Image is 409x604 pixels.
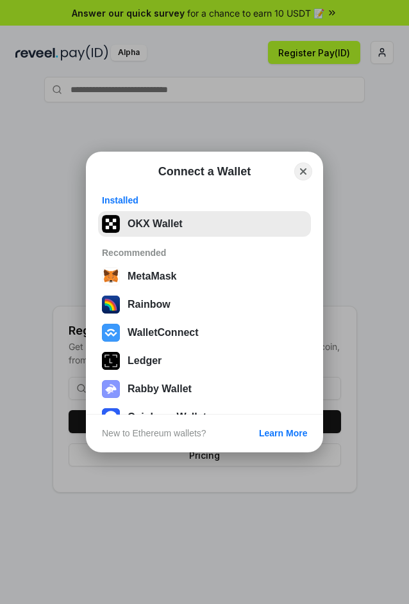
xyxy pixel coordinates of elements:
button: Coinbase Wallet [98,404,311,430]
img: svg+xml,%3Csvg%20width%3D%22120%22%20height%3D%22120%22%20viewBox%3D%220%200%20120%20120%22%20fil... [102,296,120,314]
button: MetaMask [98,264,311,289]
div: New to Ethereum wallets? [102,427,206,439]
div: OKX Wallet [128,218,183,230]
div: Installed [102,195,307,206]
div: Recommended [102,247,307,258]
button: Close [294,163,312,180]
button: Rabby Wallet [98,376,311,402]
button: Rainbow [98,292,311,317]
img: svg+xml,%3Csvg%20width%3D%2228%22%20height%3D%2228%22%20viewBox%3D%220%200%2028%2028%22%20fill%3D... [102,324,120,342]
img: 5VZ71FV6L7PA3gg3tXrdQ+DgLhC+75Wq3no69P3MC0NFQpx2lL04Ql9gHK1bRDjsSBIvScBnDTk1WrlGIZBorIDEYJj+rhdgn... [102,215,120,233]
div: Ledger [128,355,162,367]
div: Rainbow [128,299,171,310]
h1: Connect a Wallet [158,164,251,179]
button: WalletConnect [98,320,311,346]
img: svg+xml,%3Csvg%20xmlns%3D%22http%3A%2F%2Fwww.w3.org%2F2000%2Fsvg%22%20width%3D%2228%22%20height%3... [102,352,120,370]
div: Rabby Wallet [128,383,192,395]
img: svg+xml,%3Csvg%20xmlns%3D%22http%3A%2F%2Fwww.w3.org%2F2000%2Fsvg%22%20fill%3D%22none%22%20viewBox... [102,380,120,398]
div: MetaMask [128,271,176,282]
div: Coinbase Wallet [128,411,206,423]
button: OKX Wallet [98,211,311,237]
button: Ledger [98,348,311,374]
img: svg+xml,%3Csvg%20width%3D%2228%22%20height%3D%2228%22%20viewBox%3D%220%200%2028%2028%22%20fill%3D... [102,408,120,426]
div: WalletConnect [128,327,199,338]
div: Learn More [259,427,307,439]
img: svg+xml,%3Csvg%20width%3D%2228%22%20height%3D%2228%22%20viewBox%3D%220%200%2028%2028%22%20fill%3D... [102,267,120,285]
